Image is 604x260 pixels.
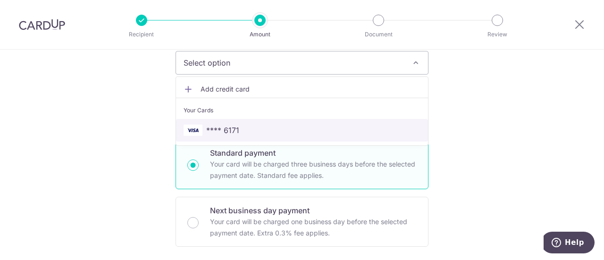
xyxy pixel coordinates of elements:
ul: Select option [176,76,428,146]
img: CardUp [19,19,65,30]
p: Recipient [107,30,176,39]
p: Document [344,30,413,39]
p: Your card will be charged one business day before the selected payment date. Extra 0.3% fee applies. [210,216,417,239]
p: Next business day payment [210,205,417,216]
p: Amount [225,30,295,39]
span: Select option [184,57,403,68]
img: VISA [184,125,202,136]
span: Add credit card [201,84,420,94]
span: Your Cards [184,106,213,115]
p: Your card will be charged three business days before the selected payment date. Standard fee appl... [210,159,417,181]
button: Select option [176,51,428,75]
a: Add credit card [176,81,428,98]
iframe: Opens a widget where you can find more information [544,232,595,255]
p: Standard payment [210,147,417,159]
p: Review [462,30,532,39]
